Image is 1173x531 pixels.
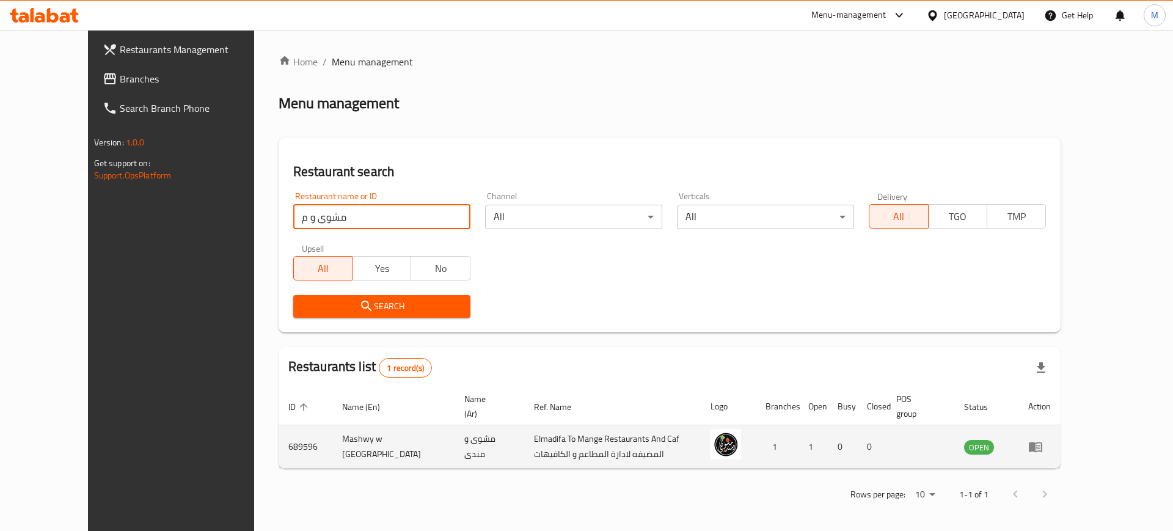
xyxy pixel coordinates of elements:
button: All [869,204,928,229]
td: 689596 [279,425,332,469]
img: Mashwy w Mandy [711,429,741,460]
label: Delivery [877,192,908,200]
td: مشوى و مندى [455,425,524,469]
span: Name (Ar) [464,392,509,421]
p: 1-1 of 1 [959,487,988,502]
input: Search for restaurant name or ID.. [293,205,470,229]
div: All [485,205,662,229]
span: No [416,260,465,277]
span: All [874,208,923,225]
td: 1 [798,425,828,469]
th: Branches [756,388,798,425]
h2: Restaurants list [288,357,432,378]
button: TGO [928,204,987,229]
span: Name (En) [342,400,396,414]
button: Search [293,295,470,318]
span: Search Branch Phone [120,101,274,115]
nav: breadcrumb [279,54,1061,69]
th: Closed [857,388,886,425]
span: Version: [94,134,124,150]
span: POS group [896,392,940,421]
span: 1.0.0 [126,134,145,150]
span: Ref. Name [534,400,587,414]
th: Action [1018,388,1061,425]
span: TGO [934,208,982,225]
button: TMP [987,204,1046,229]
button: All [293,256,353,280]
div: Export file [1026,353,1056,383]
span: TMP [992,208,1041,225]
span: M [1151,9,1158,22]
span: Branches [120,71,274,86]
span: Yes [357,260,406,277]
td: 0 [857,425,886,469]
li: / [323,54,327,69]
label: Upsell [302,244,324,252]
td: Elmadifa To Mange Restaurants And Caf المضيفه لادارة المطاعم و الكافيهات [524,425,701,469]
th: Logo [701,388,756,425]
div: [GEOGRAPHIC_DATA] [944,9,1025,22]
td: Mashwy w [GEOGRAPHIC_DATA] [332,425,455,469]
th: Open [798,388,828,425]
span: All [299,260,348,277]
div: Menu [1028,439,1051,454]
a: Support.OpsPlatform [94,167,172,183]
div: Menu-management [811,8,886,23]
span: ID [288,400,312,414]
td: 1 [756,425,798,469]
h2: Restaurant search [293,163,1047,181]
a: Restaurants Management [93,35,284,64]
div: Rows per page: [910,486,940,504]
h2: Menu management [279,93,399,113]
a: Home [279,54,318,69]
p: Rows per page: [850,487,905,502]
td: 0 [828,425,857,469]
span: Restaurants Management [120,42,274,57]
table: enhanced table [279,388,1061,469]
span: Search [303,299,461,314]
span: 1 record(s) [379,362,431,374]
th: Busy [828,388,857,425]
div: All [677,205,854,229]
a: Branches [93,64,284,93]
button: No [411,256,470,280]
a: Search Branch Phone [93,93,284,123]
span: OPEN [964,441,994,455]
span: Get support on: [94,155,150,171]
span: Status [964,400,1004,414]
span: Menu management [332,54,413,69]
button: Yes [352,256,411,280]
div: Total records count [379,358,432,378]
